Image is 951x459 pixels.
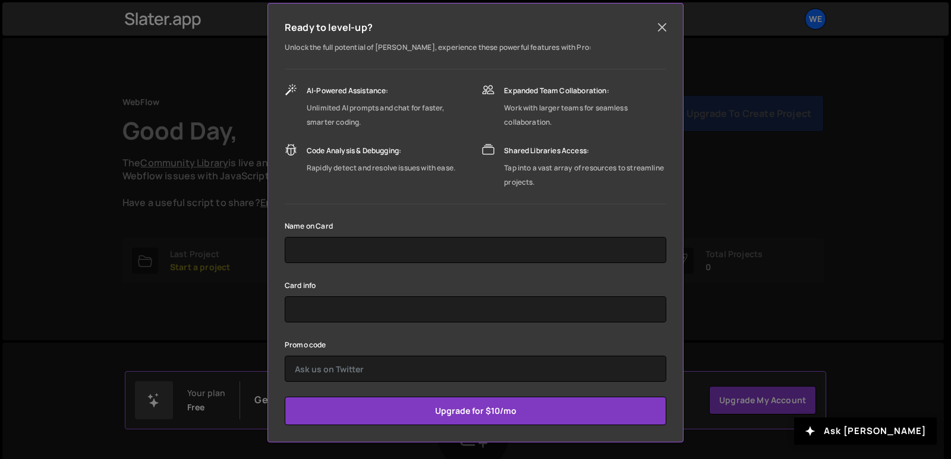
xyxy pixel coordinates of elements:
[285,220,333,232] label: Name on Card
[653,18,671,36] button: Close
[794,417,937,445] button: Ask [PERSON_NAME]
[307,84,470,98] div: AI-Powered Assistance:
[307,161,455,175] div: Rapidly detect and resolve issues with ease.
[285,397,666,425] input: Upgrade for $10/mo
[504,84,666,98] div: Expanded Team Collaboration:
[307,144,455,158] div: Code Analysis & Debugging:
[307,101,470,129] div: Unlimited AI prompts and chat for faster, smarter coding.
[504,144,666,158] div: Shared Libraries Access:
[285,339,326,351] label: Promo code
[285,237,666,263] input: Kelly Slater
[285,20,373,34] h5: Ready to level-up?
[285,356,666,382] input: Ask us on Twitter
[504,161,666,189] div: Tap into a vast array of resources to streamline projects.
[285,280,316,292] label: Card info
[285,40,666,55] p: Unlock the full potential of [PERSON_NAME], experience these powerful features with Pro:
[504,101,666,129] div: Work with larger teams for seamless collaboration.
[295,296,656,322] iframe: Secure card payment input frame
